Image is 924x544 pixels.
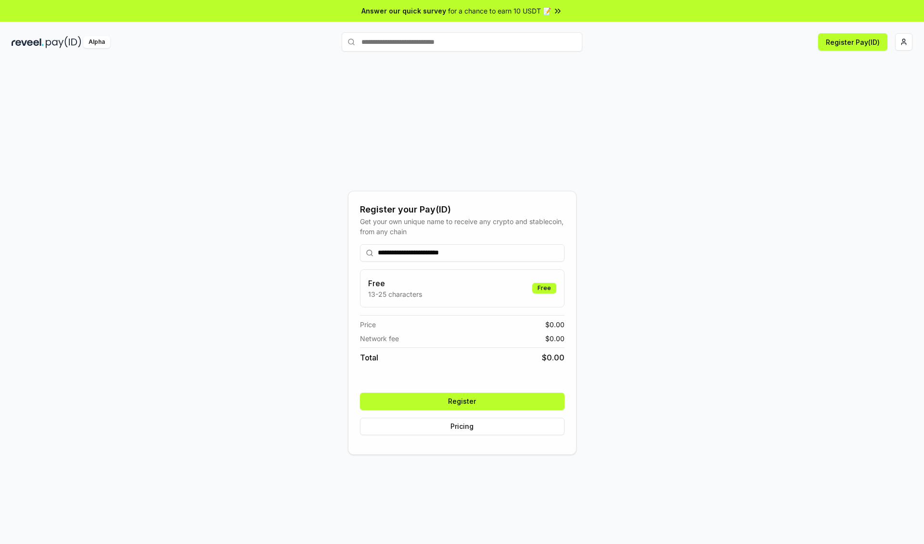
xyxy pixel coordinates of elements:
[542,352,565,363] span: $ 0.00
[12,36,44,48] img: reveel_dark
[818,33,887,51] button: Register Pay(ID)
[361,6,446,16] span: Answer our quick survey
[360,203,565,216] div: Register your Pay(ID)
[360,393,565,410] button: Register
[545,333,565,344] span: $ 0.00
[368,289,422,299] p: 13-25 characters
[545,319,565,330] span: $ 0.00
[46,36,81,48] img: pay_id
[360,216,565,237] div: Get your own unique name to receive any crypto and stablecoin, from any chain
[83,36,110,48] div: Alpha
[360,418,565,435] button: Pricing
[532,283,556,293] div: Free
[448,6,551,16] span: for a chance to earn 10 USDT 📝
[360,352,378,363] span: Total
[360,333,399,344] span: Network fee
[360,319,376,330] span: Price
[368,278,422,289] h3: Free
